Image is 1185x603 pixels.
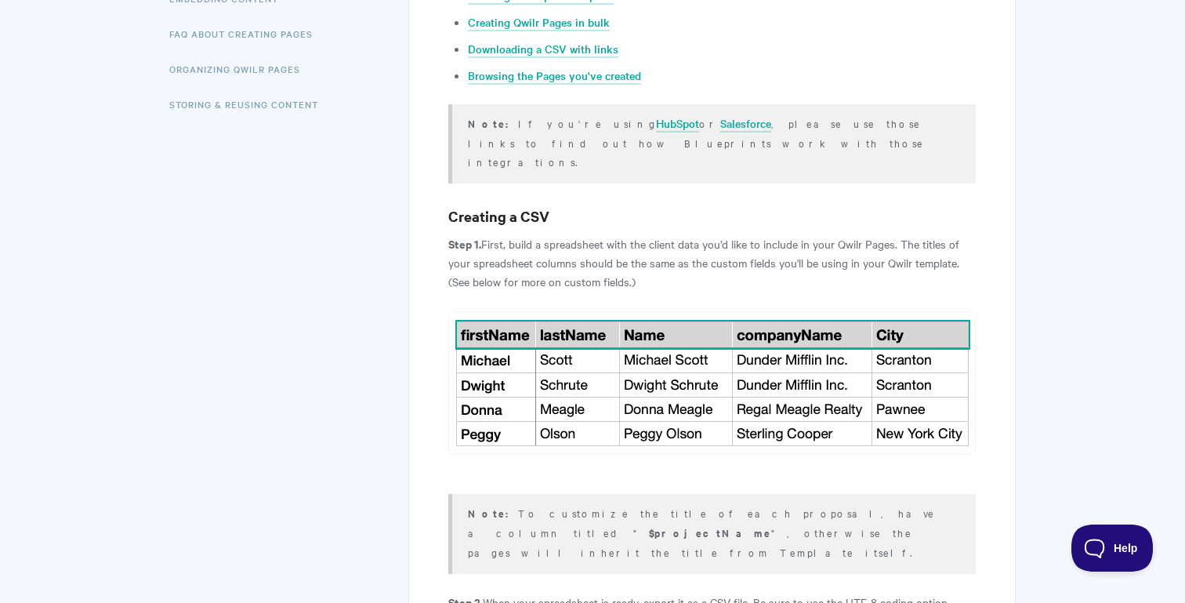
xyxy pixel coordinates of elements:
[1071,525,1154,572] iframe: Toggle Customer Support
[448,235,481,252] strong: Step 1.
[448,205,976,227] h3: Creating a CSV
[169,18,324,49] a: FAQ About Creating Pages
[169,89,330,120] a: Storing & Reusing Content
[656,115,699,133] a: HubSpot
[468,114,956,171] p: If you're using or , please use those links to find out how Blueprints work with those integrations.
[468,14,610,31] a: Creating Qwilr Pages in bulk
[169,53,312,85] a: Organizing Qwilr Pages
[468,67,641,85] a: Browsing the Pages you've created
[448,234,976,291] p: First, build a spreadsheet with the client data you’d like to include in your Qwilr Pages. The ti...
[468,503,956,561] p: To customize the title of each proposal, have a column titled " ", otherwise the pages will inher...
[720,115,771,133] a: Salesforce
[468,116,518,131] strong: Note:
[468,506,518,521] b: Note:
[649,525,771,540] b: $projectName
[468,41,618,58] a: Downloading a CSV with links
